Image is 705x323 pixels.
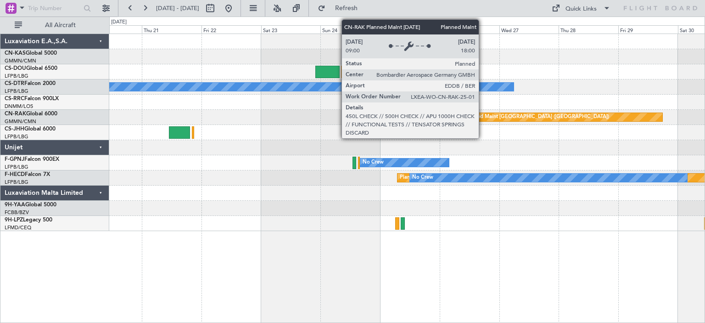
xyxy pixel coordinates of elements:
input: Trip Number [28,1,81,15]
span: CN-KAS [5,51,26,56]
span: CS-DOU [5,66,26,71]
a: CS-JHHGlobal 6000 [5,126,56,132]
span: [DATE] - [DATE] [156,4,199,12]
div: Mon 25 [380,25,440,34]
div: Thu 28 [559,25,618,34]
span: F-HECD [5,172,25,177]
div: Planned Maint [GEOGRAPHIC_DATA] ([GEOGRAPHIC_DATA]) [400,171,544,185]
a: DNMM/LOS [5,103,33,110]
a: LFPB/LBG [5,88,28,95]
span: 9H-YAA [5,202,25,208]
a: CN-KASGlobal 5000 [5,51,57,56]
div: Sat 23 [261,25,321,34]
div: Fri 29 [618,25,678,34]
div: [DATE] [111,18,127,26]
span: CN-RAK [5,111,26,117]
div: Fri 22 [201,25,261,34]
div: Thu 21 [142,25,201,34]
span: CS-JHH [5,126,24,132]
a: GMMN/CMN [5,118,36,125]
span: CS-RRC [5,96,24,102]
a: GMMN/CMN [5,57,36,64]
a: F-HECDFalcon 7X [5,172,50,177]
div: Quick Links [565,5,597,14]
div: Wed 27 [499,25,559,34]
a: FCBB/BZV [5,209,29,216]
div: Planned Maint [GEOGRAPHIC_DATA] ([GEOGRAPHIC_DATA]) [464,110,609,124]
button: All Aircraft [10,18,100,33]
div: No Crew [412,171,433,185]
div: No Crew [363,156,384,170]
a: CS-DTRFalcon 2000 [5,81,56,86]
a: LFMD/CEQ [5,224,31,231]
span: 9H-LPZ [5,217,23,223]
div: Wed 20 [82,25,142,34]
span: Refresh [327,5,366,11]
a: LFPB/LBG [5,179,28,186]
span: F-GPNJ [5,157,24,162]
div: Tue 26 [440,25,499,34]
button: Refresh [313,1,369,16]
a: LFPB/LBG [5,164,28,170]
span: All Aircraft [24,22,97,28]
a: CS-DOUGlobal 6500 [5,66,57,71]
a: LFPB/LBG [5,133,28,140]
a: F-GPNJFalcon 900EX [5,157,59,162]
a: 9H-YAAGlobal 5000 [5,202,56,208]
a: LFPB/LBG [5,73,28,79]
span: CS-DTR [5,81,24,86]
button: Quick Links [547,1,615,16]
a: CN-RAKGlobal 6000 [5,111,57,117]
a: 9H-LPZLegacy 500 [5,217,52,223]
div: Planned Maint [GEOGRAPHIC_DATA] ([GEOGRAPHIC_DATA]) [400,65,544,79]
a: CS-RRCFalcon 900LX [5,96,59,102]
div: Sun 24 [320,25,380,34]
